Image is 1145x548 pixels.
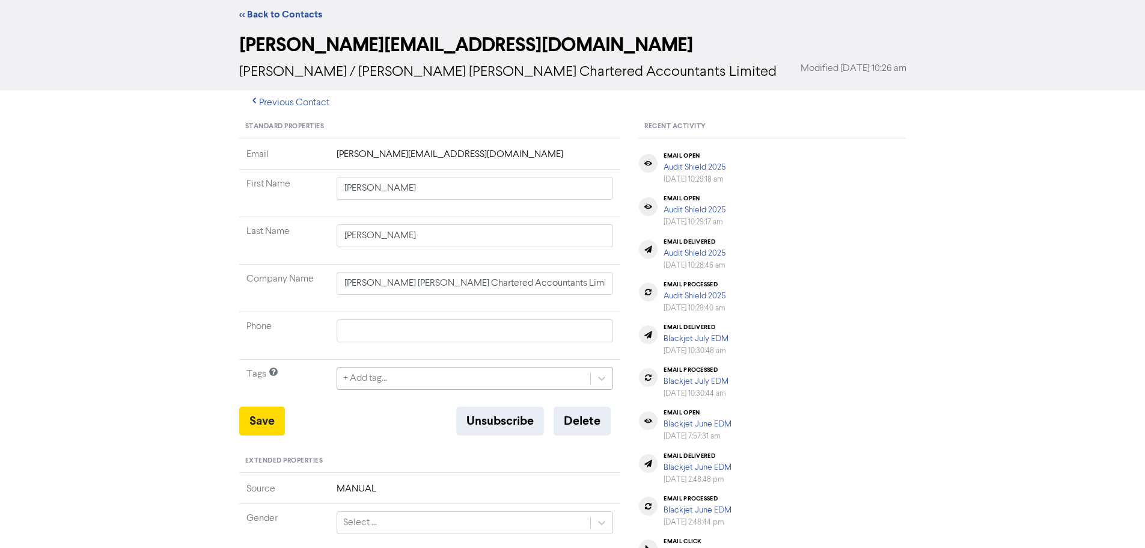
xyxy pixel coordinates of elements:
[664,303,725,314] div: [DATE] 10:28:40 am
[239,265,329,312] td: Company Name
[664,238,725,245] div: email delivered
[664,474,731,485] div: [DATE] 2:48:48 pm
[343,516,377,530] div: Select ...
[801,61,906,76] span: Modified [DATE] 10:26 am
[239,407,285,436] button: Save
[664,409,731,416] div: email open
[554,407,611,436] button: Delete
[239,170,329,217] td: First Name
[664,420,731,428] a: Blackjet June EDM
[664,506,731,514] a: Blackjet June EDM
[664,206,725,214] a: Audit Shield 2025
[329,482,621,504] td: MANUAL
[343,371,387,386] div: + Add tag...
[239,450,621,473] div: Extended Properties
[456,407,544,436] button: Unsubscribe
[1085,490,1145,548] iframe: Chat Widget
[239,147,329,170] td: Email
[239,312,329,360] td: Phone
[664,463,731,472] a: Blackjet June EDM
[664,163,725,171] a: Audit Shield 2025
[239,65,777,79] span: [PERSON_NAME] / [PERSON_NAME] [PERSON_NAME] Chartered Accountants Limited
[664,152,725,159] div: email open
[664,195,725,202] div: email open
[664,292,725,300] a: Audit Shield 2025
[664,431,731,442] div: [DATE] 7:57:31 am
[664,366,728,374] div: email processed
[664,281,725,288] div: email processed
[664,324,728,331] div: email delivered
[664,517,731,528] div: [DATE] 2:48:44 pm
[664,388,728,399] div: [DATE] 10:30:44 am
[239,8,322,20] a: << Back to Contacts
[664,377,728,386] a: Blackjet July EDM
[329,147,621,170] td: [PERSON_NAME][EMAIL_ADDRESS][DOMAIN_NAME]
[239,217,329,265] td: Last Name
[664,249,725,257] a: Audit Shield 2025
[664,174,725,185] div: [DATE] 10:29:18 am
[664,345,728,357] div: [DATE] 10:30:48 am
[638,115,906,138] div: Recent Activity
[664,217,725,228] div: [DATE] 10:29:17 am
[239,360,329,407] td: Tags
[239,34,906,57] h2: [PERSON_NAME][EMAIL_ADDRESS][DOMAIN_NAME]
[664,334,728,343] a: Blackjet July EDM
[664,538,789,545] div: email click
[664,452,731,460] div: email delivered
[239,115,621,138] div: Standard Properties
[664,260,725,271] div: [DATE] 10:28:46 am
[239,482,329,504] td: Source
[239,90,340,115] button: Previous Contact
[664,495,731,502] div: email processed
